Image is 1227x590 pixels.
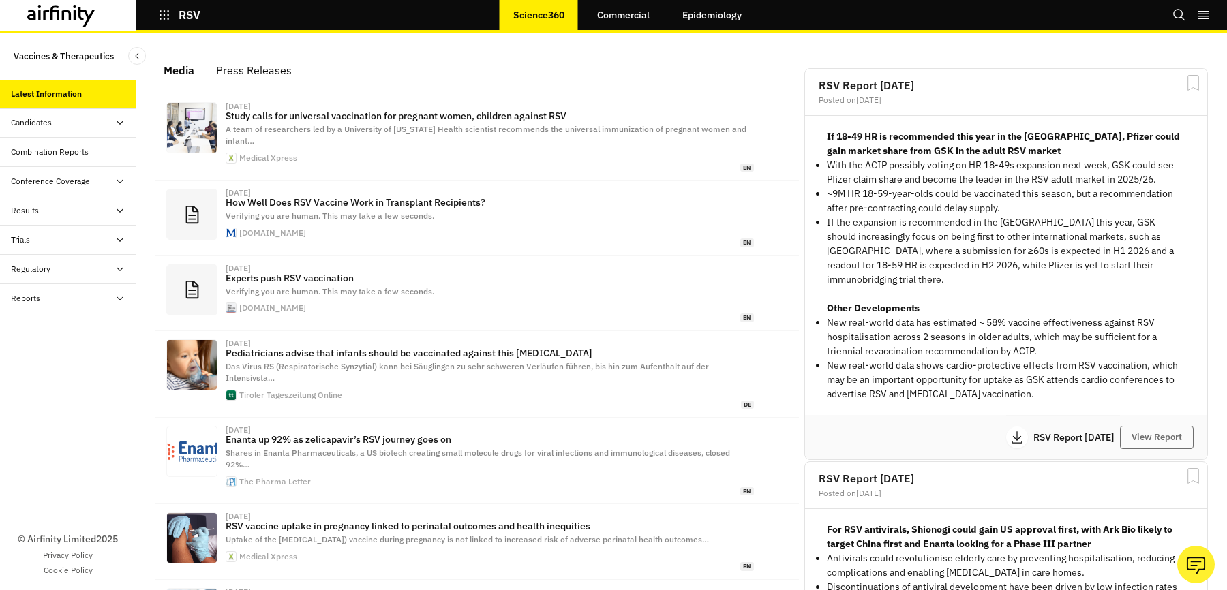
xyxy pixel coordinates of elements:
div: Reports [11,292,40,305]
svg: Bookmark Report [1185,74,1202,91]
p: If the expansion is recommended in the [GEOGRAPHIC_DATA] this year, GSK should increasingly focus... [827,215,1185,287]
div: [DOMAIN_NAME] [239,229,306,237]
div: Regulatory [11,263,50,275]
img: faviconV2 [226,303,236,313]
strong: If 18-49 HR is recommended this year in the [GEOGRAPHIC_DATA], Pfizer could gain market share fro... [827,130,1180,157]
div: Posted on [DATE] [819,489,1194,497]
p: Experts push RSV vaccination [226,273,754,283]
img: study-calls-for-univer.jpg [167,103,217,153]
div: [DATE] [226,339,251,347]
span: A team of researchers led by a University of [US_STATE] Health scientist recommends the universal... [226,124,746,146]
p: With the ACIP possibly voting on HR 18-49s expansion next week, GSK could see Pfizer claim share ... [827,158,1185,187]
a: Cookie Policy [44,564,93,576]
a: [DATE]Pediatricians advise that infants should be vaccinated against this [MEDICAL_DATA]Das Virus... [155,331,799,418]
a: Privacy Policy [43,549,93,561]
div: Trials [11,234,30,246]
li: New real-world data shows cardio-protective effects from RSV vaccination, which may be an importa... [827,358,1185,401]
img: 369c7240-9ee4-11f0-a8e2-27150821c49d-Enanta%20Large.png [167,426,217,476]
p: Study calls for universal vaccination for pregnant women, children against RSV [226,110,754,121]
div: Combination Reports [11,146,89,158]
a: [DATE]Enanta up 92% as zelicapavir’s RSV journey goes onShares in Enanta Pharmaceuticals, a US bi... [155,418,799,504]
a: [DATE]Study calls for universal vaccination for pregnant women, children against RSVA team of res... [155,94,799,181]
span: en [740,238,754,247]
p: RSV [179,9,200,21]
span: en [740,313,754,322]
div: Posted on [DATE] [819,96,1194,104]
img: web-app-manifest-512x512.png [226,153,236,163]
p: RSV vaccine uptake in pregnancy linked to perinatal outcomes and health inequities [226,521,754,531]
li: New real-world data has estimated ~ 58% vaccine effectiveness against RSV hospitalisation across ... [827,315,1185,358]
span: Verifying you are human. This may take a few seconds. [226,286,434,296]
img: favicon-32x32.png [226,390,236,400]
span: Shares in Enanta Pharmaceuticals, a US biotech creating small molecule drugs for viral infections... [226,448,730,469]
div: The Pharma Letter [239,478,311,486]
button: Close Sidebar [128,47,146,65]
h2: RSV Report [DATE] [819,473,1194,484]
span: en [740,562,754,571]
div: Medical Xpress [239,553,297,561]
p: Vaccines & Therapeutics [14,44,114,69]
img: faviconV2 [226,228,236,238]
span: en [740,164,754,172]
span: Uptake of the [MEDICAL_DATA]) vaccine during pregnancy is not linked to increased risk of adverse... [226,534,709,544]
img: web-app-manifest-512x512.png [226,552,236,561]
img: 4728e3c9-b448-5ad2-9f75-58b211097508 [167,340,217,390]
p: © Airfinity Limited 2025 [18,532,118,546]
div: [DATE] [226,102,251,110]
div: [DATE] [226,189,251,197]
span: en [740,487,754,496]
strong: For RSV antivirals, Shionogi could gain US approval first, with Ark Bio likely to target China fi... [827,523,1172,550]
span: de [741,401,754,409]
div: Tiroler Tageszeitung Online [239,391,342,399]
div: Medical Xpress [239,154,297,162]
div: Conference Coverage [11,175,90,187]
h2: RSV Report [DATE] [819,80,1194,91]
div: Results [11,204,39,217]
img: 4-vaccine.jpg [167,513,217,563]
div: [DATE] [226,264,251,273]
span: Verifying you are human. This may take a few seconds. [226,211,434,221]
svg: Bookmark Report [1185,467,1202,484]
button: View Report [1120,426,1194,449]
div: [DATE] [226,426,251,434]
strong: Other Developments [827,302,920,314]
p: Antivirals could revolutionise elderly care by preventing hospitalisation, reducing complications... [827,551,1185,580]
a: [DATE]RSV vaccine uptake in pregnancy linked to perinatal outcomes and health inequitiesUptake of... [155,504,799,579]
p: Enanta up 92% as zelicapavir’s RSV journey goes on [226,434,754,445]
span: Das Virus RS (Respiratorische Synzytial) kann bei Säuglingen zu sehr schweren Verläufen führen, b... [226,361,709,383]
p: ~9M HR 18-59-year-olds could be vaccinated this season, but a recommendation after pre-contractin... [827,187,1185,215]
div: Candidates [11,117,52,129]
p: Pediatricians advise that infants should be vaccinated against this [MEDICAL_DATA] [226,347,754,358]
img: faviconV2 [226,477,236,486]
a: [DATE]Experts push RSV vaccinationVerifying you are human. This may take a few seconds.[DOMAIN_NA... [155,256,799,331]
button: Search [1172,3,1186,27]
button: RSV [158,3,200,27]
div: [DOMAIN_NAME] [239,304,306,312]
div: Latest Information [11,88,82,100]
div: Media [164,60,194,80]
a: [DATE]How Well Does RSV Vaccine Work in Transplant Recipients?Verifying you are human. This may t... [155,181,799,255]
p: Science360 [513,10,564,20]
p: How Well Does RSV Vaccine Work in Transplant Recipients? [226,197,754,208]
button: Ask our analysts [1177,546,1215,583]
p: RSV Report [DATE] [1033,433,1120,442]
div: Press Releases [216,60,292,80]
div: [DATE] [226,512,251,521]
